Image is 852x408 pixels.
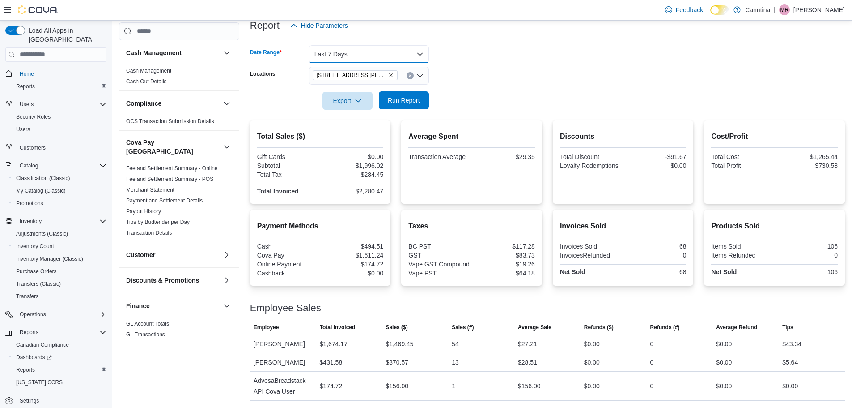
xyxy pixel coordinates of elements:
img: Cova [18,5,58,14]
span: Sales ($) [386,324,407,331]
div: $0.00 [716,357,732,368]
button: Finance [221,301,232,311]
label: Locations [250,70,276,77]
span: Catalog [20,162,38,169]
strong: Net Sold [711,268,737,275]
span: Inventory Count [16,243,54,250]
span: Inventory Manager (Classic) [16,255,83,262]
div: $117.28 [474,243,535,250]
span: Transfers (Classic) [13,279,106,289]
span: Transfers [16,293,38,300]
div: $156.00 [386,381,408,391]
button: Purchase Orders [9,265,110,278]
h2: Total Sales ($) [257,131,384,142]
span: Reports [16,83,35,90]
button: Export [322,92,373,110]
span: Average Sale [518,324,551,331]
span: Reports [13,81,106,92]
p: | [774,4,776,15]
div: $0.00 [584,381,600,391]
span: Dashboards [13,352,106,363]
span: Users [13,124,106,135]
button: Customer [221,249,232,260]
button: Cova Pay [GEOGRAPHIC_DATA] [126,138,220,156]
div: $0.00 [716,339,732,349]
a: Canadian Compliance [13,339,72,350]
button: Adjustments (Classic) [9,228,110,240]
a: Payment and Settlement Details [126,198,203,204]
span: Classification (Classic) [13,173,106,184]
span: Inventory [16,216,106,227]
span: Washington CCRS [13,377,106,388]
button: Open list of options [416,72,424,79]
span: Users [20,101,34,108]
h2: Taxes [408,221,535,232]
span: Merchant Statement [126,186,174,193]
button: Reports [9,364,110,376]
h2: Average Spent [408,131,535,142]
div: $0.00 [782,381,798,391]
div: $83.73 [474,252,535,259]
a: Adjustments (Classic) [13,228,72,239]
span: Run Report [388,96,420,105]
span: Home [20,70,34,77]
div: [PERSON_NAME] [250,335,316,353]
span: Fee and Settlement Summary - POS [126,176,213,183]
span: Promotions [16,200,43,207]
div: Compliance [119,116,239,130]
span: Adjustments (Classic) [16,230,68,237]
div: Finance [119,318,239,344]
span: MR [780,4,789,15]
div: Vape PST [408,270,470,277]
div: $156.00 [518,381,541,391]
div: 0 [650,381,654,391]
span: Reports [13,365,106,375]
div: $43.34 [782,339,801,349]
div: Total Cost [711,153,772,160]
button: Cash Management [221,47,232,58]
button: Compliance [221,98,232,109]
button: Customer [126,250,220,259]
label: Date Range [250,49,282,56]
a: Dashboards [13,352,55,363]
div: $174.72 [320,381,343,391]
h2: Invoices Sold [560,221,687,232]
span: Operations [16,309,106,320]
span: My Catalog (Classic) [16,187,66,194]
div: $0.00 [322,270,383,277]
div: $1,611.24 [322,252,383,259]
span: Purchase Orders [13,266,106,277]
span: Reports [16,366,35,374]
h3: Employee Sales [250,303,321,314]
span: My Catalog (Classic) [13,185,106,196]
span: Inventory Count [13,241,106,252]
h3: Customer [126,250,155,259]
a: OCS Transaction Submission Details [126,118,214,125]
span: Canadian Compliance [13,339,106,350]
button: Reports [16,327,42,338]
a: Fee and Settlement Summary - POS [126,176,213,182]
span: Payout History [126,208,161,215]
span: Refunds ($) [584,324,614,331]
button: Run Report [379,91,429,109]
h3: Finance [126,301,150,310]
button: Users [16,99,37,110]
span: Security Roles [13,112,106,122]
input: Dark Mode [710,5,729,15]
span: Tips [782,324,793,331]
a: Dashboards [9,351,110,364]
a: Cash Management [126,68,171,74]
span: Security Roles [16,113,51,120]
span: Purchase Orders [16,268,57,275]
div: Subtotal [257,162,318,169]
span: Transfers (Classic) [16,280,61,288]
button: Promotions [9,197,110,210]
div: $0.00 [322,153,383,160]
span: Cash Out Details [126,78,167,85]
div: InvoicesRefunded [560,252,621,259]
a: [US_STATE] CCRS [13,377,66,388]
div: $29.35 [474,153,535,160]
button: Transfers (Classic) [9,278,110,290]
